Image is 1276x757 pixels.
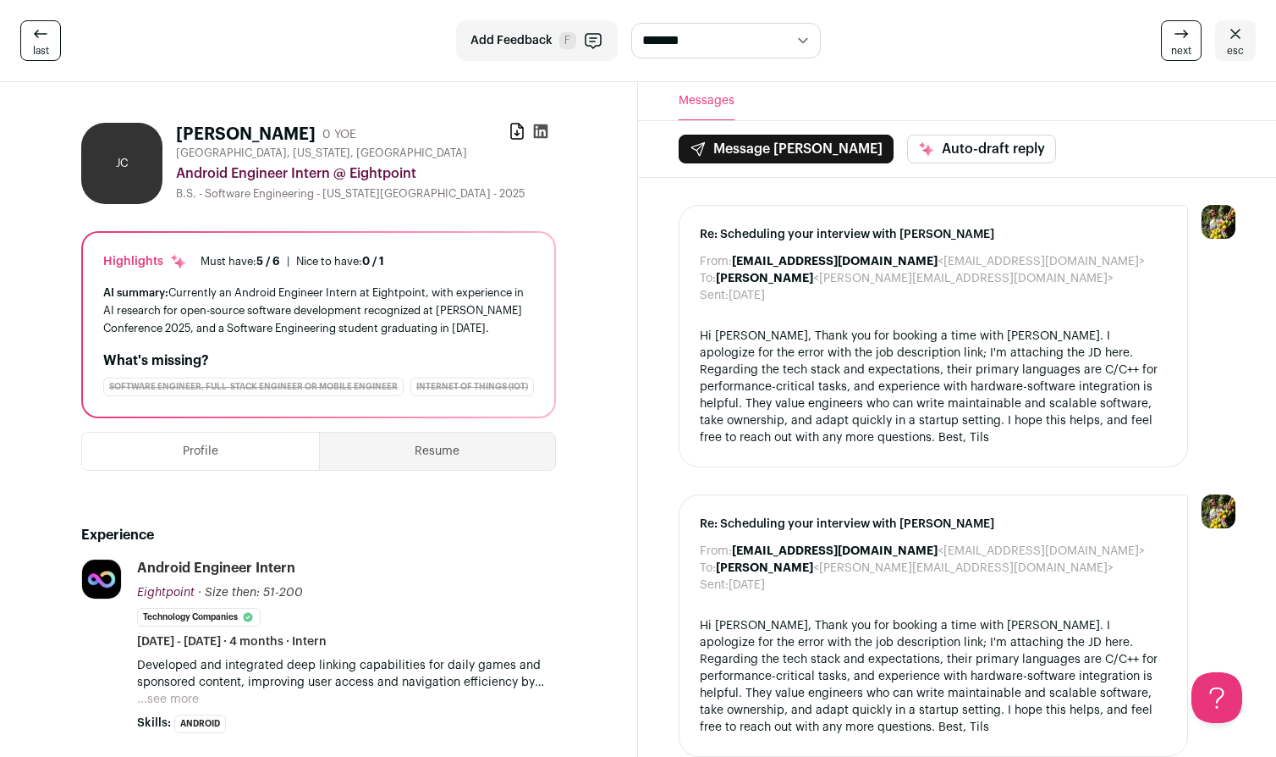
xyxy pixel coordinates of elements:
img: 6689865-medium_jpg [1202,495,1235,528]
div: Nice to have: [296,255,384,268]
span: esc [1227,44,1244,58]
button: Profile [82,433,319,470]
img: 6689865-medium_jpg [1202,205,1235,239]
span: Eightpoint [137,587,195,599]
b: [EMAIL_ADDRESS][DOMAIN_NAME] [732,545,938,557]
a: esc [1215,20,1256,61]
li: Technology Companies [137,608,261,627]
span: AI summary: [103,287,168,298]
div: Highlights [103,253,187,270]
button: Auto-draft reply [907,135,1056,163]
span: Skills: [137,715,171,732]
div: Android Engineer Intern @ Eightpoint [176,163,556,184]
span: Re: Scheduling your interview with [PERSON_NAME] [700,226,1167,243]
a: next [1161,20,1202,61]
span: F [559,32,576,49]
button: Resume [320,433,556,470]
a: last [20,20,61,61]
button: Message [PERSON_NAME] [679,135,894,163]
span: last [33,44,49,58]
dd: [DATE] [729,287,765,304]
span: Re: Scheduling your interview with [PERSON_NAME] [700,516,1167,533]
span: [GEOGRAPHIC_DATA], [US_STATE], [GEOGRAPHIC_DATA] [176,146,467,160]
h2: What's missing? [103,351,534,371]
dt: Sent: [700,287,729,304]
span: 5 / 6 [256,256,280,267]
p: Developed and integrated deep linking capabilities for daily games and sponsored content, improvi... [137,657,556,691]
div: Android Engineer Intern [137,559,295,577]
div: 0 YOE [322,126,356,143]
span: Add Feedback [470,32,553,49]
div: B.S. - Software Engineering - [US_STATE][GEOGRAPHIC_DATA] - 2025 [176,187,556,201]
b: [PERSON_NAME] [716,273,813,285]
dd: <[EMAIL_ADDRESS][DOMAIN_NAME]> [732,543,1145,560]
b: [PERSON_NAME] [716,562,813,574]
dt: From: [700,253,732,270]
div: Software Engineer, Full-Stack Engineer or Mobile Engineer [103,378,404,396]
div: Currently an Android Engineer Intern at Eightpoint, with experience in AI research for open-sourc... [103,284,534,337]
dt: Sent: [700,577,729,594]
button: ...see more [137,691,199,708]
ul: | [201,255,384,268]
h1: [PERSON_NAME] [176,123,316,146]
button: Add Feedback F [456,20,618,61]
dt: To: [700,560,716,577]
div: Hi [PERSON_NAME], Thank you for booking a time with [PERSON_NAME]. I apologize for the error with... [700,617,1167,736]
div: Internet of Things (IoT) [410,378,534,396]
dd: <[PERSON_NAME][EMAIL_ADDRESS][DOMAIN_NAME]> [716,270,1114,287]
div: Must have: [201,255,280,268]
span: · Size then: 51-200 [198,587,303,599]
dd: <[PERSON_NAME][EMAIL_ADDRESS][DOMAIN_NAME]> [716,560,1114,577]
dd: <[EMAIL_ADDRESS][DOMAIN_NAME]> [732,253,1145,270]
li: Android [174,715,226,733]
span: 0 / 1 [362,256,384,267]
dd: [DATE] [729,577,765,594]
div: Hi [PERSON_NAME], Thank you for booking a time with [PERSON_NAME]. I apologize for the error with... [700,328,1167,446]
span: [DATE] - [DATE] · 4 months · Intern [137,633,327,650]
img: 2cb646dab719bdd2c70388da1e2f122a0e1f917cc4d3a9006c485c2253ed2e8b.png [82,560,121,599]
dt: From: [700,543,732,560]
span: next [1171,44,1191,58]
iframe: Help Scout Beacon - Open [1191,672,1242,723]
b: [EMAIL_ADDRESS][DOMAIN_NAME] [732,256,938,268]
button: Messages [679,82,734,120]
div: JC [81,123,162,204]
dt: To: [700,270,716,287]
h2: Experience [81,525,556,545]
